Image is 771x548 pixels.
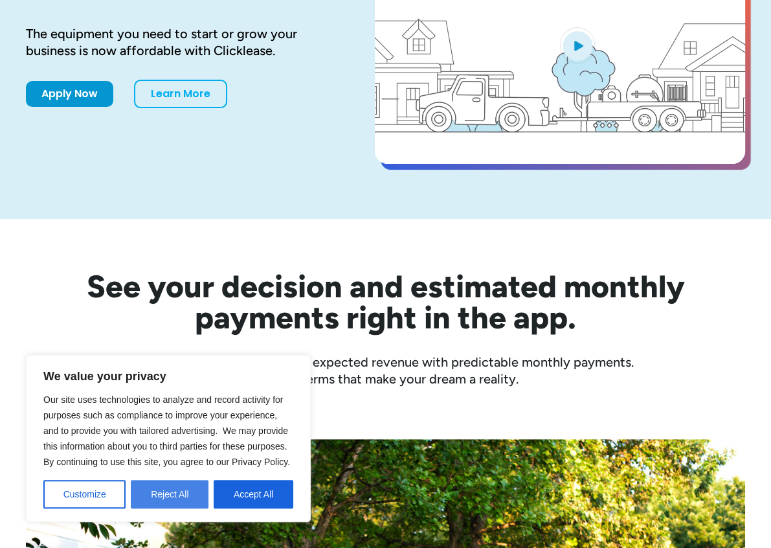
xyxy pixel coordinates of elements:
button: Accept All [214,480,293,508]
span: Our site uses technologies to analyze and record activity for purposes such as compliance to impr... [43,394,290,467]
img: Blue play button logo on a light blue circular background [560,27,595,63]
h2: See your decision and estimated monthly payments right in the app. [26,271,745,333]
a: Apply Now [26,81,113,107]
div: We value your privacy [26,355,311,522]
p: We value your privacy [43,369,293,384]
button: Customize [43,480,126,508]
div: The equipment you need to start or grow your business is now affordable with Clicklease. [26,25,333,59]
div: Compare equipment costs to expected revenue with predictable monthly payments. Choose terms that ... [26,354,745,387]
button: Reject All [131,480,208,508]
a: Learn More [134,80,227,108]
